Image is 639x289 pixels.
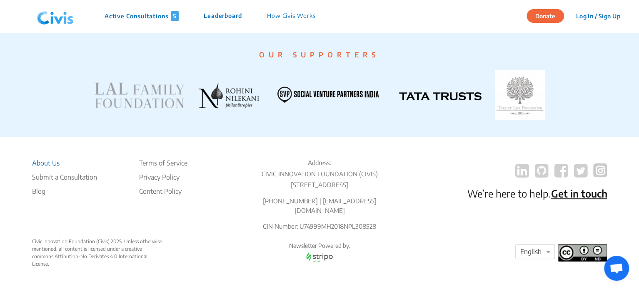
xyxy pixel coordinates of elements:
img: TATA TRUSTS [495,70,545,120]
p: Leaderboard [204,11,242,21]
a: Open chat [604,256,629,281]
img: TATA TRUSTS [399,92,482,100]
img: LAL FAMILY FOUNDATION [94,82,185,109]
img: stripo email logo [302,250,337,264]
p: Newsletter Powered by: [242,242,397,250]
li: Submit a Consultation [32,172,97,182]
li: Content Policy [139,186,187,196]
img: SVP INDIA [272,82,386,109]
button: Donate [527,9,564,23]
img: footer logo [558,244,607,262]
a: Donate [527,11,570,20]
img: ROHINI NILEKANI PHILANTHROPIES [198,82,259,109]
p: We’re here to help. [467,186,607,201]
a: Blog [32,186,97,196]
p: How Civis Works [267,11,316,21]
p: CIVIC INNOVATION FOUNDATION (CIVIS) [242,169,397,179]
p: CIN Number: U74999MH2018NPL308528 [242,222,397,231]
span: 5 [171,11,179,21]
div: Civic Innovation Foundation (Civis) 2025. Unless otherwise mentioned, all content is licensed und... [32,238,163,268]
img: navlogo.png [34,4,77,29]
button: Log In / Sign Up [570,10,626,22]
li: Privacy Policy [139,172,187,182]
p: [STREET_ADDRESS] [242,180,397,190]
a: Get in touch [551,187,607,200]
p: Active Consultations [105,11,179,21]
li: Terms of Service [139,158,187,168]
li: About Us [32,158,97,168]
p: [PHONE_NUMBER] | [EMAIL_ADDRESS][DOMAIN_NAME] [242,196,397,215]
p: Address: [242,158,397,168]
